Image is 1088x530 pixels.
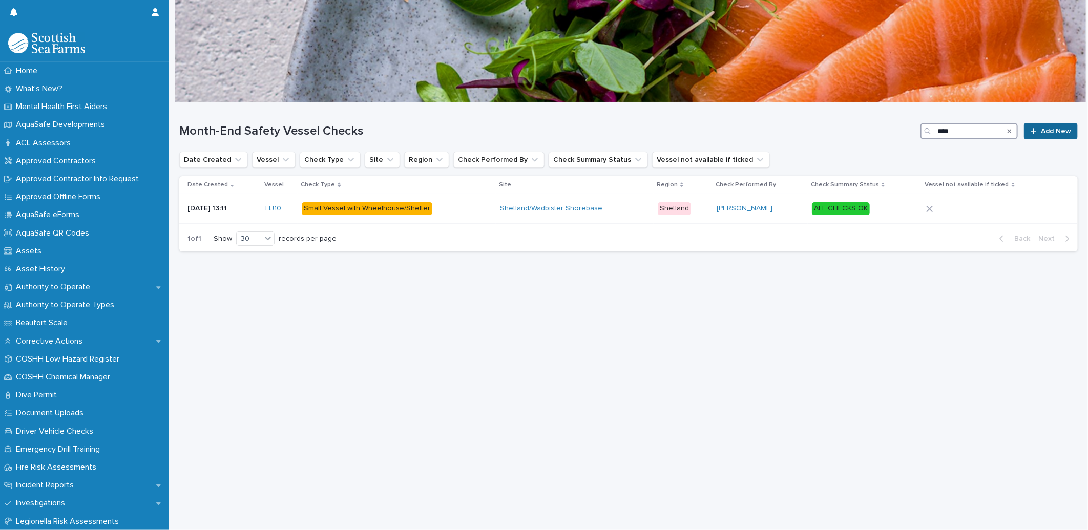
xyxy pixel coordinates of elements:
[453,152,545,168] button: Check Performed By
[265,204,281,213] a: HJ10
[12,354,128,364] p: COSHH Low Hazard Register
[12,444,108,454] p: Emergency Drill Training
[179,152,248,168] button: Date Created
[1038,235,1061,242] span: Next
[179,124,916,139] h1: Month-End Safety Vessel Checks
[500,204,602,213] a: Shetland/Wadbister Shorebase
[12,156,104,166] p: Approved Contractors
[404,152,449,168] button: Region
[12,210,88,220] p: AquaSafe eForms
[920,123,1018,139] input: Search
[12,102,115,112] p: Mental Health First Aiders
[12,120,113,130] p: AquaSafe Developments
[549,152,648,168] button: Check Summary Status
[179,194,1078,224] tr: [DATE] 13:11HJ10 Small Vessel with Wheelhouse/ShelterShetland/Wadbister Shorebase Shetland[PERSON...
[925,179,1009,190] p: Vessel not available if ticked
[1008,235,1030,242] span: Back
[1034,234,1078,243] button: Next
[812,202,870,215] div: ALL CHECKS OK
[991,234,1034,243] button: Back
[12,192,109,202] p: Approved Offline Forms
[12,228,97,238] p: AquaSafe QR Codes
[499,179,511,190] p: Site
[652,152,770,168] button: Vessel not available if ticked
[12,84,71,94] p: What's New?
[12,372,118,382] p: COSHH Chemical Manager
[658,202,691,215] div: Shetland
[179,226,210,251] p: 1 of 1
[264,179,284,190] p: Vessel
[12,336,91,346] p: Corrective Actions
[12,66,46,76] p: Home
[12,408,92,418] p: Document Uploads
[214,235,232,243] p: Show
[12,264,73,274] p: Asset History
[12,174,147,184] p: Approved Contractor Info Request
[365,152,400,168] button: Site
[12,427,101,436] p: Driver Vehicle Checks
[12,390,65,400] p: Dive Permit
[12,300,122,310] p: Authority to Operate Types
[12,282,98,292] p: Authority to Operate
[302,202,432,215] div: Small Vessel with Wheelhouse/Shelter
[1024,123,1078,139] a: Add New
[12,462,104,472] p: Fire Risk Assessments
[252,152,296,168] button: Vessel
[279,235,337,243] p: records per page
[12,517,127,526] p: Legionella Risk Assessments
[716,179,777,190] p: Check Performed By
[8,33,85,53] img: bPIBxiqnSb2ggTQWdOVV
[12,318,76,328] p: Beaufort Scale
[187,179,228,190] p: Date Created
[12,498,73,508] p: Investigations
[12,138,79,148] p: ACL Assessors
[12,246,50,256] p: Assets
[657,179,678,190] p: Region
[187,204,257,213] p: [DATE] 13:11
[811,179,879,190] p: Check Summary Status
[301,179,335,190] p: Check Type
[717,204,773,213] a: [PERSON_NAME]
[237,234,261,244] div: 30
[1041,128,1071,135] span: Add New
[300,152,361,168] button: Check Type
[12,480,82,490] p: Incident Reports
